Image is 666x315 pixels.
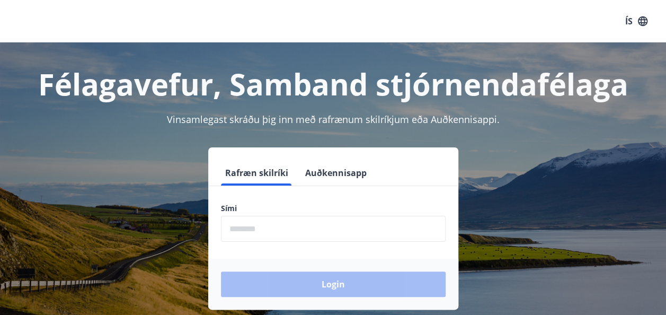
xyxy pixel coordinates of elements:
label: Sími [221,203,446,214]
button: ÍS [619,12,653,31]
button: Rafræn skilríki [221,160,292,186]
h1: Félagavefur, Samband stjórnendafélaga [13,64,653,104]
span: Vinsamlegast skráðu þig inn með rafrænum skilríkjum eða Auðkennisappi. [167,113,500,126]
button: Auðkennisapp [301,160,371,186]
